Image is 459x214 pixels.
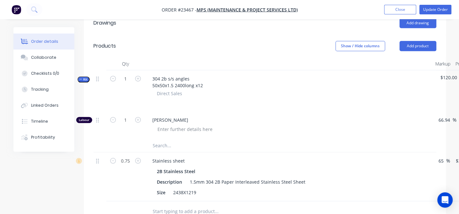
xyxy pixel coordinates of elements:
div: Drawings [93,19,116,27]
button: Tracking [13,81,74,97]
div: Description [154,177,185,187]
div: Open Intercom Messenger [437,192,453,208]
div: Order details [31,39,58,44]
button: Show / Hide columns [335,41,385,51]
div: Tracking [31,87,49,92]
div: Products [93,42,116,50]
span: % [453,116,456,124]
input: Search... [152,139,280,152]
button: Collaborate [13,50,74,65]
div: Labour [76,117,92,123]
button: Add drawing [399,18,436,28]
button: Kit [77,76,90,82]
button: Timeline [13,113,74,129]
div: Linked Orders [31,103,59,108]
span: Order #23467 - [162,7,197,13]
a: MPS (Maintenance & Project Services Ltd) [197,7,298,13]
span: Direct Sales [157,90,182,97]
div: Checklists 0/0 [31,71,59,76]
button: Close [384,5,416,14]
div: Stainless sheet [147,156,190,165]
button: Linked Orders [13,97,74,113]
div: 2438X1219 [171,188,199,197]
div: Timeline [31,118,48,124]
div: Qty [106,57,145,70]
div: Size [154,188,168,197]
div: Markup [433,57,453,70]
div: Collaborate [31,55,56,60]
button: Update Order [419,5,451,14]
span: Kit [79,77,88,82]
div: 1.5mm 304 2B Paper Interleaved Stainless Steel Sheet [187,177,308,187]
div: Profitability [31,134,55,140]
div: 2B Stainless Steel [157,167,198,176]
span: [PERSON_NAME] [152,117,430,123]
button: Add product [399,41,436,51]
img: Factory [12,5,21,14]
button: Order details [13,34,74,50]
button: Profitability [13,129,74,145]
div: 304 2b s/s angles 50x50x1.5 2400long x12 [147,74,208,90]
span: $120.00 [440,74,457,81]
button: Checklists 0/0 [13,65,74,81]
span: % [446,157,450,164]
